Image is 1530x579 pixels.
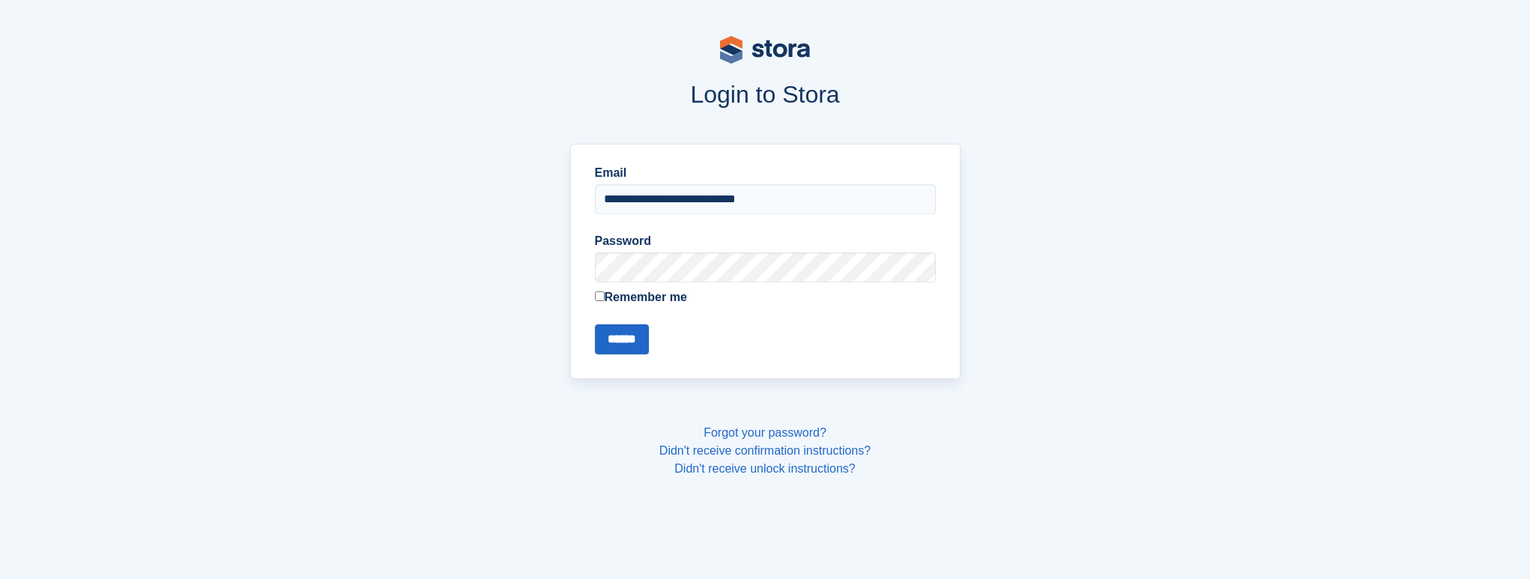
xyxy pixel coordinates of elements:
label: Remember me [595,288,936,306]
a: Didn't receive confirmation instructions? [659,444,871,457]
input: Remember me [595,291,605,301]
a: Didn't receive unlock instructions? [674,462,855,475]
label: Email [595,164,936,182]
label: Password [595,232,936,250]
img: stora-logo-53a41332b3708ae10de48c4981b4e9114cc0af31d8433b30ea865607fb682f29.svg [720,36,810,64]
a: Forgot your password? [704,426,826,439]
h1: Login to Stora [284,81,1246,108]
